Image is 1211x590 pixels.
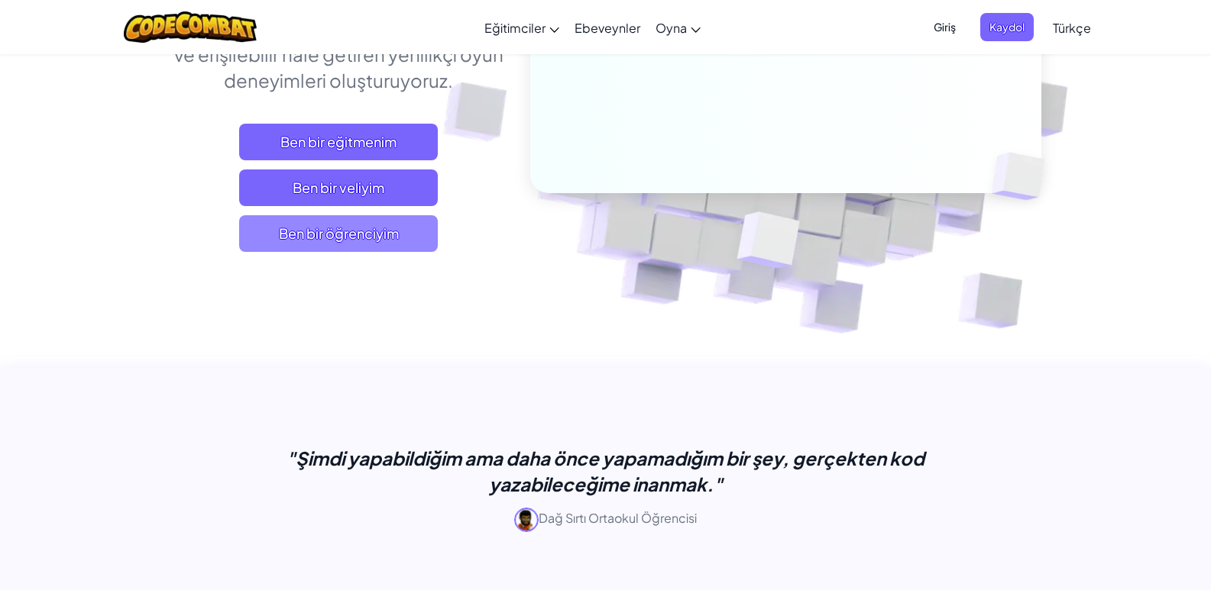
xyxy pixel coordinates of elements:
[648,7,708,48] a: Oyna
[477,7,567,48] a: Eğitimciler
[239,215,438,252] button: Ben bir öğrenciyim
[224,445,988,497] p: "Şimdi yapabildiğim ama daha önce yapamadığım bir şey, gerçekten kod yazabileceğime inanmak."
[514,508,539,532] img: avatar
[1053,20,1091,36] span: Türkçe
[484,20,546,36] span: Eğitimciler
[239,169,438,206] a: Ben bir veliyim
[966,121,1080,232] img: Overlap cubes
[239,124,438,160] a: Ben bir eğitmenim
[924,13,965,41] button: Giriş
[1045,7,1099,48] a: Türkçe
[656,20,687,36] span: Oyna
[699,179,836,306] img: Overlap cubes
[224,508,988,532] p: Dağ Sırtı Ortaokul Öğrencisi
[567,7,648,48] a: Ebeveynler
[124,11,257,43] img: CodeCombat logo
[980,13,1034,41] button: Kaydol
[170,15,507,93] p: Bilgisayar bilimini herkes için ilgi çekici ve erişilebilir hale getiren yenilikçi oyun deneyimle...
